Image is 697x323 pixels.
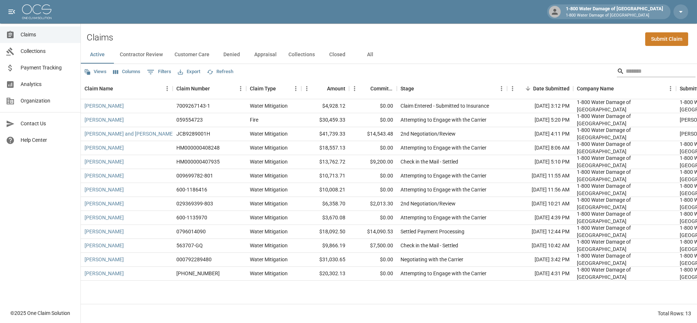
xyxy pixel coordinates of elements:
[563,5,666,18] div: 1-800 Water Damage of [GEOGRAPHIC_DATA]
[349,169,397,183] div: $0.00
[577,224,672,239] div: 1-800 Water Damage of Athens
[349,155,397,169] div: $9,200.00
[250,144,288,151] div: Water Mitigation
[301,141,349,155] div: $18,557.13
[523,83,533,94] button: Sort
[327,78,345,99] div: Amount
[10,309,70,317] div: © 2025 One Claim Solution
[169,46,215,64] button: Customer Care
[85,242,124,249] a: [PERSON_NAME]
[301,83,312,94] button: Menu
[87,32,113,43] h2: Claims
[4,4,19,19] button: open drawer
[301,253,349,267] div: $31,030.65
[250,102,288,110] div: Water Mitigation
[617,65,696,79] div: Search
[400,256,463,263] div: Negotiating with the Carrier
[349,239,397,253] div: $7,500.00
[577,154,672,169] div: 1-800 Water Damage of Athens
[658,310,691,317] div: Total Rows: 13
[250,130,288,137] div: Water Mitigation
[176,242,203,249] div: 563707-GQ
[400,144,486,151] div: Attempting to Engage with the Carrier
[400,214,486,221] div: Attempting to Engage with the Carrier
[21,120,75,128] span: Contact Us
[349,99,397,113] div: $0.00
[349,253,397,267] div: $0.00
[301,169,349,183] div: $10,713.71
[400,186,486,193] div: Attempting to Engage with the Carrier
[250,228,288,235] div: Water Mitigation
[85,102,124,110] a: [PERSON_NAME]
[21,64,75,72] span: Payment Tracking
[349,211,397,225] div: $0.00
[645,32,688,46] a: Submit Claim
[507,211,573,225] div: [DATE] 4:39 PM
[354,46,387,64] button: All
[301,78,349,99] div: Amount
[85,144,124,151] a: [PERSON_NAME]
[317,83,327,94] button: Sort
[577,168,672,183] div: 1-800 Water Damage of Athens
[111,66,142,78] button: Select columns
[235,83,246,94] button: Menu
[397,78,507,99] div: Stage
[301,239,349,253] div: $9,866.19
[301,183,349,197] div: $10,008.21
[301,225,349,239] div: $18,092.50
[349,78,397,99] div: Committed Amount
[577,182,672,197] div: 1-800 Water Damage of Athens
[176,66,202,78] button: Export
[400,172,486,179] div: Attempting to Engage with the Carrier
[349,183,397,197] div: $0.00
[400,228,464,235] div: Settled Payment Processing
[301,211,349,225] div: $3,670.08
[205,66,235,78] button: Refresh
[577,140,672,155] div: 1-800 Water Damage of Athens
[507,239,573,253] div: [DATE] 10:42 AM
[176,116,203,123] div: 059554723
[176,78,210,99] div: Claim Number
[81,46,114,64] button: Active
[577,210,672,225] div: 1-800 Water Damage of Athens
[176,214,207,221] div: 600-1135970
[507,155,573,169] div: [DATE] 5:10 PM
[176,200,213,207] div: 029369399-803
[250,214,288,221] div: Water Mitigation
[577,98,672,113] div: 1-800 Water Damage of Athens
[349,197,397,211] div: $2,013.30
[81,46,697,64] div: dynamic tabs
[507,78,573,99] div: Date Submitted
[283,46,321,64] button: Collections
[176,130,210,137] div: JCB9289001H
[85,270,124,277] a: [PERSON_NAME]
[215,46,248,64] button: Denied
[85,130,174,137] a: [PERSON_NAME] and [PERSON_NAME]
[507,141,573,155] div: [DATE] 8:06 AM
[250,186,288,193] div: Water Mitigation
[85,158,124,165] a: [PERSON_NAME]
[250,200,288,207] div: Water Mitigation
[577,196,672,211] div: 1-800 Water Damage of Athens
[250,256,288,263] div: Water Mitigation
[301,155,349,169] div: $13,762.72
[507,197,573,211] div: [DATE] 10:21 AM
[176,158,220,165] div: HM000000407935
[507,99,573,113] div: [DATE] 3:12 PM
[85,214,124,221] a: [PERSON_NAME]
[162,83,173,94] button: Menu
[349,83,360,94] button: Menu
[400,200,456,207] div: 2nd Negotiation/Review
[507,169,573,183] div: [DATE] 11:55 AM
[250,242,288,249] div: Water Mitigation
[507,83,518,94] button: Menu
[573,78,676,99] div: Company Name
[533,78,570,99] div: Date Submitted
[21,136,75,144] span: Help Center
[250,172,288,179] div: Water Mitigation
[400,158,458,165] div: Check in the Mail - Settled
[85,228,124,235] a: [PERSON_NAME]
[566,12,663,19] p: 1-800 Water Damage of [GEOGRAPHIC_DATA]
[176,172,213,179] div: 009699782-801
[400,78,414,99] div: Stage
